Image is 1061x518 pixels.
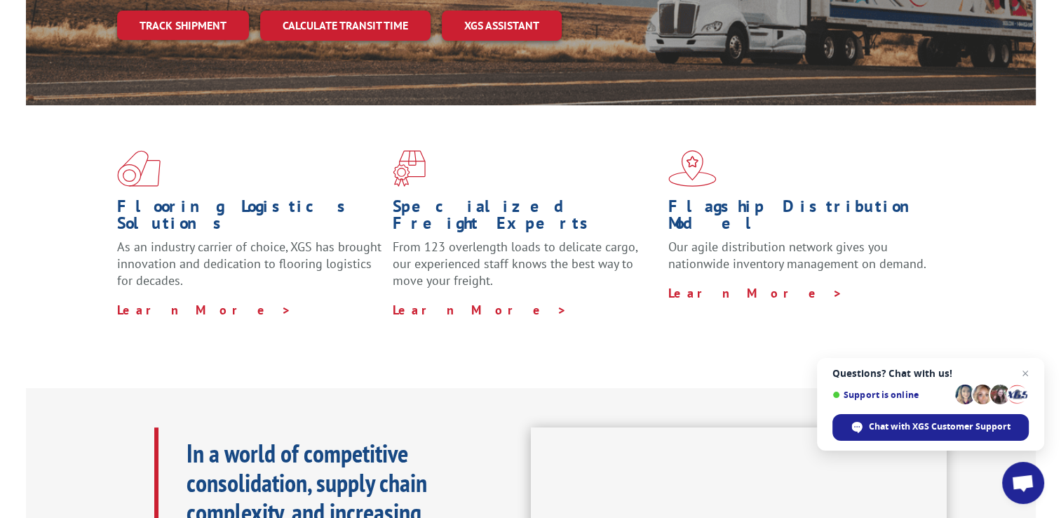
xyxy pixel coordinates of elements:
img: xgs-icon-total-supply-chain-intelligence-red [117,150,161,187]
div: Open chat [1002,462,1044,504]
p: From 123 overlength loads to delicate cargo, our experienced staff knows the best way to move you... [393,239,658,301]
img: xgs-icon-flagship-distribution-model-red [668,150,717,187]
span: Support is online [832,390,950,400]
a: Calculate transit time [260,11,431,41]
h1: Flagship Distribution Model [668,198,933,239]
a: Learn More > [393,302,567,318]
a: Learn More > [117,302,292,318]
span: Close chat [1017,365,1034,382]
h1: Flooring Logistics Solutions [117,198,382,239]
a: Track shipment [117,11,249,40]
a: XGS ASSISTANT [442,11,562,41]
span: Our agile distribution network gives you nationwide inventory management on demand. [668,239,926,272]
a: Learn More > [668,285,843,301]
span: As an industry carrier of choice, XGS has brought innovation and dedication to flooring logistics... [117,239,381,288]
h1: Specialized Freight Experts [393,198,658,239]
img: xgs-icon-focused-on-flooring-red [393,150,426,187]
span: Chat with XGS Customer Support [869,420,1011,433]
div: Chat with XGS Customer Support [832,414,1029,441]
span: Questions? Chat with us! [832,368,1029,379]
